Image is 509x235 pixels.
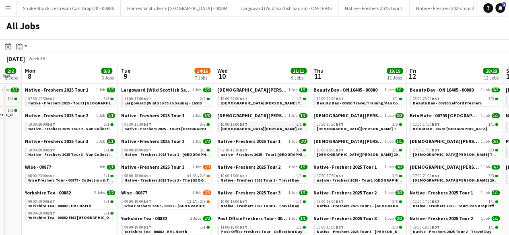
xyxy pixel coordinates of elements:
[410,87,500,93] a: Beauty Bay - ON 16405 - 008801 Job3/3
[413,123,440,127] span: 12:00-17:00
[203,88,211,92] span: 2/2
[317,147,402,157] a: 10:00-15:00BST1/1[DEMOGRAPHIC_DATA][PERSON_NAME] 2025 Tour 2 - 00848 - Travel Day
[203,139,211,144] span: 3/3
[217,112,307,119] a: [DEMOGRAPHIC_DATA][PERSON_NAME] 2025 Tour 2 - 008481 Job1/1
[481,113,490,118] span: 1 Job
[392,123,398,127] span: 3/3
[289,190,297,195] span: 1 Job
[200,97,206,101] span: 2/2
[96,165,105,170] span: 1 Job
[413,122,498,131] a: 12:00-17:00BST1/1Brio Mate - 00793 [GEOGRAPHIC_DATA]
[28,147,113,157] a: 10:00-20:00BST1/1Native - Freshers 2025 Tour 3 - Van Collection & Travel Day
[220,123,247,127] span: 10:00-15:00
[432,96,440,101] span: BST
[289,113,297,118] span: 1 Job
[299,216,307,221] span: 1/1
[104,148,109,152] span: 1/1
[410,138,500,144] a: [DEMOGRAPHIC_DATA][PERSON_NAME] 2025 Tour 1 - 008481 Job3/3
[432,225,440,230] span: BST
[410,112,479,119] span: Brio Mate - 00793 Birmingham
[28,97,55,101] span: 07:30-17:30
[410,138,479,144] span: Lady Garden 2025 Tour 1 - 00848
[410,215,473,221] span: Native - Freshers 2025 Tour 2
[481,139,490,144] span: 1 Job
[143,199,151,204] span: BST
[217,138,307,164] div: Native - Freshers 2025 Tour 11 Job3/307:30-17:30BST3/3native - Freshers 2025 - Tour1 [GEOGRAPHIC_...
[124,126,222,131] span: native - Freshers 2025 - Tour1 Glasgow Caledonian
[317,126,495,131] span: Lady Garden Tour 1 - 00848 - Edinburgh Napier
[395,113,404,118] span: 3/3
[8,108,13,112] span: 1/1
[336,147,344,153] span: BST
[296,200,302,204] span: 1/1
[413,126,487,131] span: Brio Mate - 00793 Birmingham
[385,113,394,118] span: 1 Job
[200,148,206,152] span: 3/3
[239,147,247,153] span: BST
[299,88,307,92] span: 1/1
[10,88,19,92] span: 2/2
[413,200,440,204] span: 12:00-17:00
[313,112,404,119] a: [DEMOGRAPHIC_DATA][PERSON_NAME] 2025 Tour 1 - 008481 Job3/3
[96,139,105,144] span: 1 Job
[488,174,494,178] span: 3/3
[124,200,210,204] div: •
[410,164,500,170] a: [DEMOGRAPHIC_DATA][PERSON_NAME] 2025 Tour 2 - 008481 Job3/3
[28,199,113,208] a: 09:00-19:00BST1/1Yorkshire Tea - 00882 - EM1 North
[392,148,398,152] span: 1/1
[299,190,307,195] span: 1/1
[28,122,113,131] a: 10:00-20:00BST1/1Native - Freshers 2025 Tour 2 - Van Collection & Travel Day
[220,173,306,182] a: 10:00-15:00BST1/1Native - Freshers 2025 Tour 2 - Travel Day
[432,173,440,178] span: BST
[107,113,115,118] span: 1/1
[336,225,344,230] span: BST
[47,199,55,204] span: BST
[220,100,354,106] span: Lady Garden Tour 1 - Collection Day - 00848
[124,148,151,152] span: 09:00-19:00
[488,97,494,101] span: 3/3
[413,203,494,208] span: native - Freshers 2025 - Tour1 Van Drop Off
[25,190,71,196] span: Yorkshire Tea - 00882
[143,225,151,230] span: BST
[299,165,307,170] span: 1/1
[143,147,151,153] span: BST
[217,87,307,112] div: [DEMOGRAPHIC_DATA][PERSON_NAME] 2025 Tour 1 - 008481 Job1/110:00-20:00BST1/1[DEMOGRAPHIC_DATA][PE...
[192,165,201,170] span: 1 Job
[317,203,447,208] span: Native - Freshers 2025 Tour 2 - Edinburgh Napier University
[317,173,402,182] a: 07:30-17:30BST3/3native - Freshers 2025 - Tour1 [GEOGRAPHIC_DATA]
[392,200,398,204] span: 3/3
[313,138,404,144] a: [DEMOGRAPHIC_DATA][PERSON_NAME] 2025 Tour 2 - 008481 Job1/1
[481,216,490,221] span: 1 Job
[28,152,140,157] span: Native - Freshers 2025 Tour 3 - Van Collection & Travel Day
[491,165,500,170] span: 3/3
[313,138,383,144] span: Lady Garden 2025 Tour 2 - 00848
[289,88,297,92] span: 1 Job
[313,87,404,93] a: Beauty Bay - ON 16405 - 008801 Job1/1
[392,174,398,178] span: 3/3
[313,112,383,119] span: Lady Garden 2025 Tour 1 - 00848
[192,200,197,204] span: 2A
[47,147,55,153] span: BST
[432,122,440,127] span: BST
[28,96,113,105] a: 07:30-17:30BST3/3native - Freshers 2025 - Tour1 [GEOGRAPHIC_DATA]
[336,199,344,204] span: BST
[25,112,115,119] a: Native - Freshers 2025 Tour 21 Job1/1
[124,173,210,182] a: 08:00-18:00BST4I4A•2/3Native - Freshers 2025 Tour 3 - The [GEOGRAPHIC_DATA]
[104,211,109,215] span: 1/1
[491,113,500,118] span: 1/1
[220,203,299,208] span: Native - Freshers 2025 Tour 3 - Travel Day
[217,164,307,190] div: Native - Freshers 2025 Tour 21 Job1/110:00-15:00BST1/1Native - Freshers 2025 Tour 2 - Travel Day
[317,174,344,178] span: 07:30-17:30
[491,139,500,144] span: 3/3
[25,112,115,138] div: Native - Freshers 2025 Tour 21 Job1/110:00-20:00BST1/1Native - Freshers 2025 Tour 2 - Van Collect...
[217,112,307,138] div: [DEMOGRAPHIC_DATA][PERSON_NAME] 2025 Tour 2 - 008481 Job1/110:00-15:00BST1/1[DEMOGRAPHIC_DATA][PE...
[395,88,404,92] span: 1/1
[192,139,201,144] span: 1 Job
[491,216,500,221] span: 1/1
[481,190,490,195] span: 1 Job
[488,123,494,127] span: 1/1
[124,123,151,127] span: 07:30-17:30
[220,199,306,208] a: 10:00-15:00BST1/1Native - Freshers 2025 Tour 3 - Travel Day
[25,138,115,144] a: Native - Freshers 2025 Tour 31 Job1/1
[317,96,402,105] a: 10:00-20:00BST1/1Beauty Bay - 00880 Travel/Training/Van Collection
